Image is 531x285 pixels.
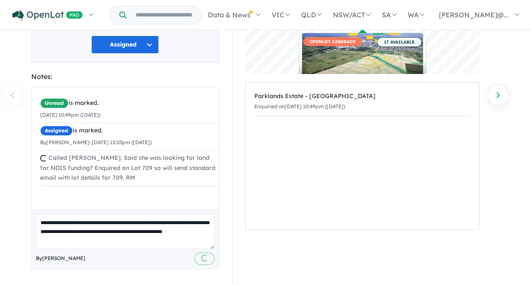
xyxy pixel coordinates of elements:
small: By [PERSON_NAME] - [DATE] 12:03pm ([DATE]) [40,139,152,145]
div: Parklands Estate - [GEOGRAPHIC_DATA] [254,91,470,101]
small: Enquiried on [DATE] 10:49pm ([DATE]) [254,103,345,110]
small: [DATE] 10:49pm ([DATE]) [40,112,101,118]
span: Assigned [40,126,73,136]
span: 17 AVAILABLE [377,37,422,47]
a: OPENLOT CASHBACK 17 AVAILABLE [299,33,426,96]
span: Unread [40,98,68,108]
div: is marked. [40,126,217,136]
div: Notes: [31,71,219,82]
span: [PERSON_NAME]@... [439,11,509,19]
input: Try estate name, suburb, builder or developer [128,6,199,24]
span: By [PERSON_NAME] [36,254,85,263]
span: OPENLOT CASHBACK [303,37,362,46]
span: Called [PERSON_NAME]. Said she was looking for land for NDIS funding? Enquired on Lot 709 so will... [40,154,215,182]
a: Parklands Estate - [GEOGRAPHIC_DATA]Enquiried on[DATE] 10:49pm ([DATE]) [254,87,470,116]
button: Assigned [91,36,159,54]
div: is marked. [40,98,217,108]
img: Openlot PRO Logo White [12,10,83,21]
